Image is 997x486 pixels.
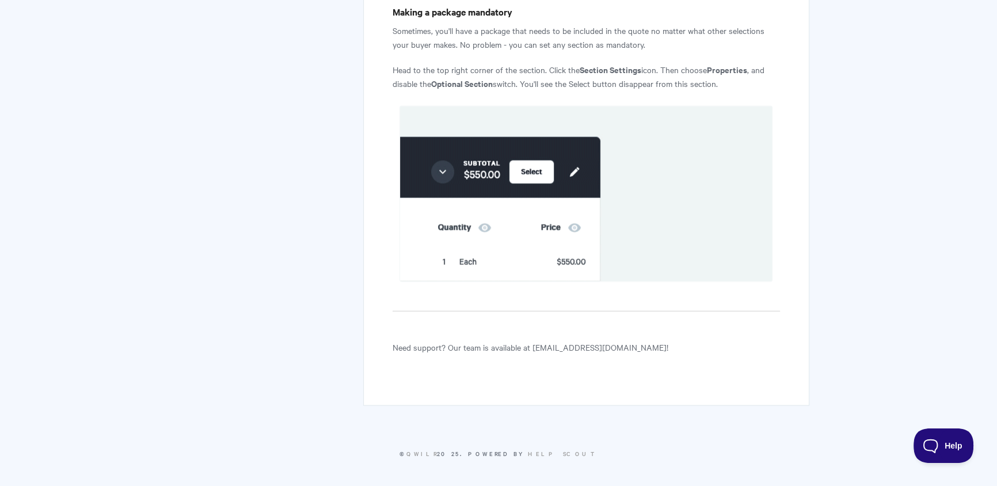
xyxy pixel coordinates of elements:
span: Powered by [468,449,598,457]
p: Head to the top right corner of the section. Click the icon. Then choose , and disable the switch... [393,63,780,90]
strong: Properties [707,63,747,75]
strong: Optional Section [431,77,493,89]
a: Qwilr [406,449,437,457]
strong: Section Settings [580,63,641,75]
p: © 2025. [188,448,809,458]
a: Help Scout [528,449,598,457]
p: Sometimes, you'll have a package that needs to be included in the quote no matter what other sele... [393,24,780,51]
iframe: Toggle Customer Support [914,428,974,463]
p: Need support? Our team is available at [EMAIL_ADDRESS][DOMAIN_NAME]! [393,340,780,354]
h4: Making a package mandatory [393,5,780,19]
